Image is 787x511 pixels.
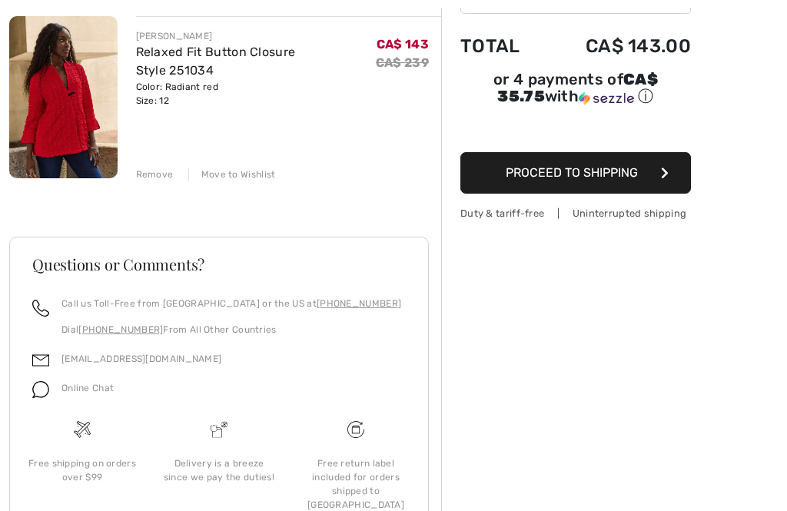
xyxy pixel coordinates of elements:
td: CA$ 143.00 [543,20,691,72]
s: CA$ 239 [376,55,429,70]
div: or 4 payments ofCA$ 35.75withSezzle Click to learn more about Sezzle [460,72,691,112]
span: CA$ 35.75 [497,70,658,105]
p: Call us Toll-Free from [GEOGRAPHIC_DATA] or the US at [61,297,401,310]
div: Color: Radiant red Size: 12 [136,80,376,108]
iframe: PayPal-paypal [460,112,691,147]
div: [PERSON_NAME] [136,29,376,43]
span: Online Chat [61,383,114,393]
button: Proceed to Shipping [460,152,691,194]
div: Move to Wishlist [188,168,276,181]
a: Relaxed Fit Button Closure Style 251034 [136,45,296,78]
div: Remove [136,168,174,181]
p: Dial From All Other Countries [61,323,401,337]
a: [EMAIL_ADDRESS][DOMAIN_NAME] [61,353,221,364]
a: [PHONE_NUMBER] [317,298,401,309]
div: Delivery is a breeze since we pay the duties! [163,456,275,484]
img: Free shipping on orders over $99 [347,421,364,438]
img: Relaxed Fit Button Closure Style 251034 [9,16,118,178]
h3: Questions or Comments? [32,257,406,272]
a: [PHONE_NUMBER] [78,324,163,335]
div: Free shipping on orders over $99 [26,456,138,484]
img: Free shipping on orders over $99 [74,421,91,438]
img: chat [32,381,49,398]
img: Delivery is a breeze since we pay the duties! [211,421,227,438]
img: call [32,300,49,317]
span: Proceed to Shipping [506,165,638,180]
img: email [32,352,49,369]
span: CA$ 143 [377,37,429,51]
img: Sezzle [579,91,634,105]
div: Duty & tariff-free | Uninterrupted shipping [460,206,691,221]
div: or 4 payments of with [460,72,691,107]
td: Total [460,20,543,72]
